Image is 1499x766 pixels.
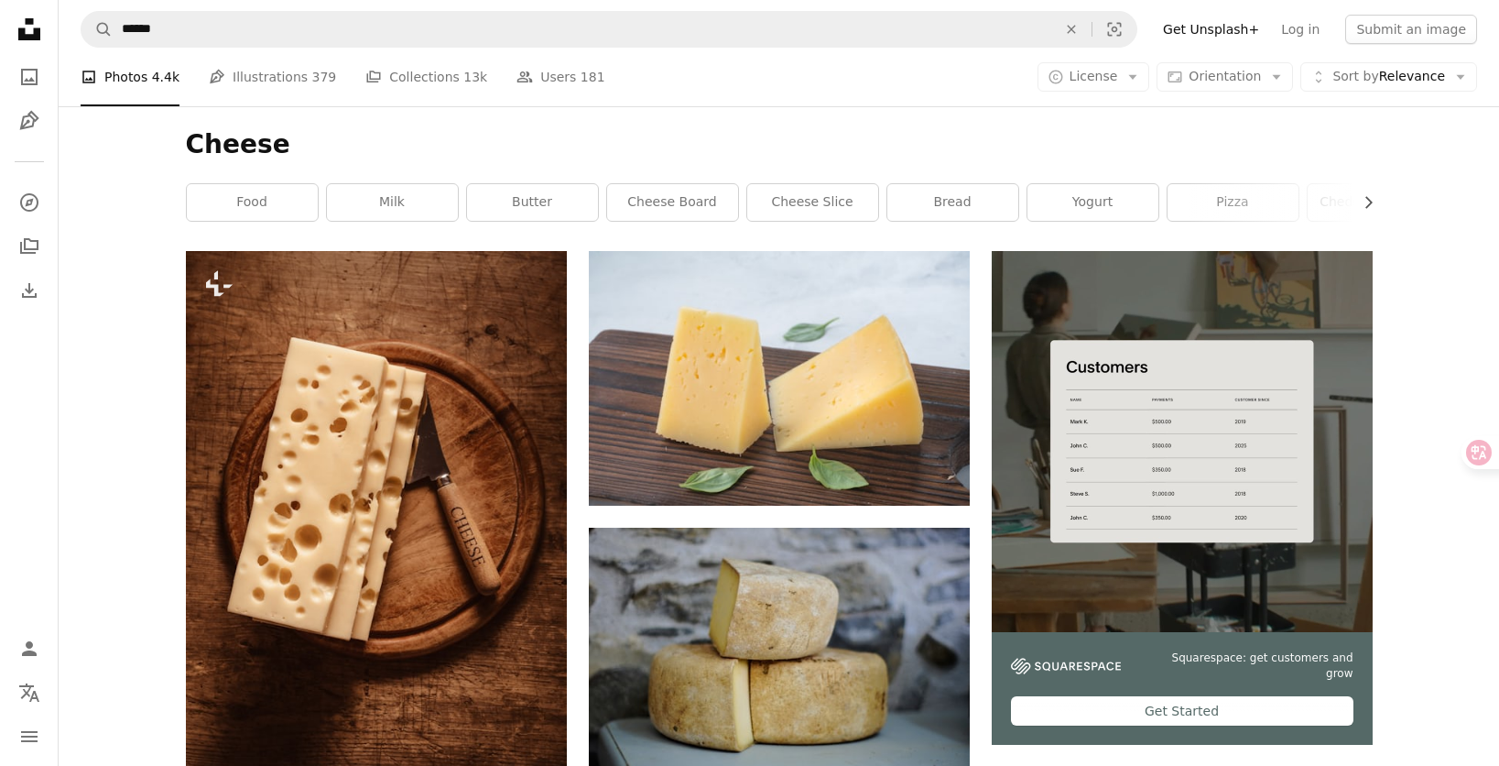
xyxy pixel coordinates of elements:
[209,48,336,106] a: Illustrations 379
[1143,651,1353,682] span: Squarespace: get customers and grow
[312,67,337,87] span: 379
[1189,69,1261,83] span: Orientation
[1332,68,1445,86] span: Relevance
[1037,62,1150,92] button: License
[81,11,1137,48] form: Find visuals sitewide
[11,59,48,95] a: Photos
[11,228,48,265] a: Collections
[1027,184,1158,221] a: yogurt
[747,184,878,221] a: cheese slice
[11,11,48,51] a: Home — Unsplash
[186,505,567,521] a: a piece of cheese on a wooden plate with a knife
[1168,184,1298,221] a: pizza
[887,184,1018,221] a: bread
[992,251,1373,745] a: Squarespace: get customers and growGet Started
[1157,62,1293,92] button: Orientation
[11,272,48,309] a: Download History
[186,128,1373,161] h1: Cheese
[1011,696,1353,726] div: Get Started
[1152,15,1270,44] a: Get Unsplash+
[581,67,605,87] span: 181
[365,48,487,106] a: Collections 13k
[589,369,970,386] a: a couple of pieces of cheese sitting on top of a wooden cutting board
[1011,658,1121,674] img: file-1747939142011-51e5cc87e3c9
[607,184,738,221] a: cheese board
[1332,69,1378,83] span: Sort by
[11,630,48,667] a: Log in / Sign up
[467,184,598,221] a: butter
[1070,69,1118,83] span: License
[11,674,48,711] button: Language
[516,48,604,106] a: Users 181
[1300,62,1477,92] button: Sort byRelevance
[1345,15,1477,44] button: Submit an image
[81,12,113,47] button: Search Unsplash
[463,67,487,87] span: 13k
[1308,184,1439,221] a: cheddar cheese
[589,645,970,662] a: baked bread
[589,251,970,506] img: a couple of pieces of cheese sitting on top of a wooden cutting board
[187,184,318,221] a: food
[11,103,48,139] a: Illustrations
[11,184,48,221] a: Explore
[1051,12,1092,47] button: Clear
[327,184,458,221] a: milk
[1270,15,1331,44] a: Log in
[1352,184,1373,221] button: scroll list to the right
[11,718,48,755] button: Menu
[992,251,1373,632] img: file-1747939376688-baf9a4a454ffimage
[1092,12,1136,47] button: Visual search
